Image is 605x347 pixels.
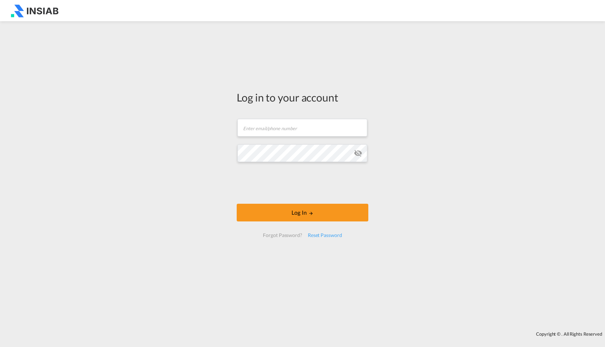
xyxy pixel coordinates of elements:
[237,119,367,137] input: Enter email/phone number
[237,90,368,105] div: Log in to your account
[260,229,305,242] div: Forgot Password?
[305,229,345,242] div: Reset Password
[237,204,368,221] button: LOGIN
[354,149,362,157] md-icon: icon-eye-off
[249,169,356,197] iframe: reCAPTCHA
[11,3,58,19] img: 0ea05a20c6b511ef93588b618553d863.png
